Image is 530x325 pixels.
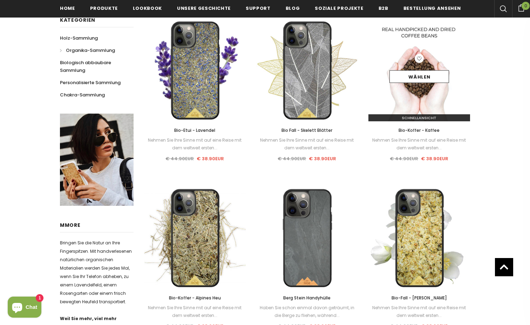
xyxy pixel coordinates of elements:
a: Organika-Sammlung [60,44,115,56]
span: Bio Fall - Skelett Blätter [281,127,332,133]
a: Bio-Koffer - Kaffee [368,127,470,134]
img: Real Handpicked Organic Coffee Beans Held in Hand [368,20,470,121]
span: Bio-Koffer - Kaffee [399,127,440,133]
a: Bio-Etui - Lavendel [144,127,246,134]
inbox-online-store-chat: Shopify online store chat [6,297,43,319]
div: Nehmen Sie Ihre Sinne mit auf eine Reise mit dem weltweit ersten... [144,136,246,152]
span: Home [60,5,75,12]
span: Soziale Projekte [315,5,363,12]
span: Support [246,5,271,12]
span: Chakra-Sammlung [60,92,105,98]
span: Bio-Fall - [PERSON_NAME] [392,295,447,301]
a: Berg Stein Handyhülle [256,294,358,302]
span: Schnellansicht [402,115,436,121]
a: Schnellansicht [368,114,470,121]
span: Blog [286,5,300,12]
span: 0 [522,2,530,10]
span: Holz-Sammlung [60,35,98,41]
a: Chakra-Sammlung [60,89,105,101]
span: Organika-Sammlung [66,47,115,54]
span: Kategorien [60,16,95,23]
span: € 38.90EUR [309,155,336,162]
span: Berg Stein Handyhülle [283,295,331,301]
span: Bio-Koffer - Alpines Heu [169,295,221,301]
span: € 44.90EUR [165,155,194,162]
div: Nehmen Sie Ihre Sinne mit auf eine Reise mit dem weltweit ersten... [144,304,246,319]
span: Biologisch abbaubare Sammlung [60,59,111,74]
div: Nehmen Sie Ihre Sinne mit auf eine Reise mit dem weltweit ersten... [368,136,470,152]
span: Personalisierte Sammlung [60,79,121,86]
span: € 38.90EUR [197,155,224,162]
span: B2B [379,5,388,12]
span: Bestellung ansehen [403,5,461,12]
a: 0 [512,3,530,12]
span: Bio-Etui - Lavendel [174,127,215,133]
a: Bio Fall - Skelett Blätter [256,127,358,134]
a: Personalisierte Sammlung [60,76,121,89]
a: Biologisch abbaubare Sammlung [60,56,126,76]
span: Lookbook [133,5,162,12]
div: Nehmen Sie Ihre Sinne mit auf eine Reise mit dem weltweit ersten... [368,304,470,319]
span: Unsere Geschichte [177,5,231,12]
span: € 44.90EUR [278,155,306,162]
a: Bio-Fall - [PERSON_NAME] [368,294,470,302]
p: Bringen Sie die Natur an Ihre Fingerspitzen. Mit handverlesenen natürlichen organischen Materiali... [60,239,134,306]
span: MMORE [60,222,81,229]
a: Bio-Koffer - Alpines Heu [144,294,246,302]
div: Haben Sie schon einmal davon geträumt, in die Berge zu fliehen, während... [256,304,358,319]
span: € 38.90EUR [421,155,448,162]
div: Nehmen Sie Ihre Sinne mit auf eine Reise mit dem weltweit ersten... [256,136,358,152]
span: Produkte [90,5,118,12]
a: Wählen [389,70,449,83]
span: € 44.90EUR [390,155,418,162]
a: Holz-Sammlung [60,32,98,44]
